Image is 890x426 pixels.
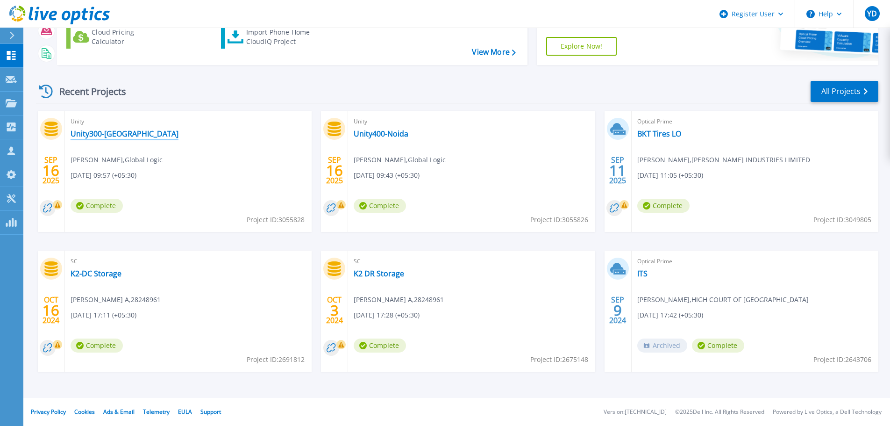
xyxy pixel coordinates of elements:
[31,408,66,416] a: Privacy Policy
[637,129,681,138] a: BKT Tires LO
[813,354,871,365] span: Project ID: 2643706
[472,48,515,57] a: View More
[71,199,123,213] span: Complete
[71,170,136,181] span: [DATE] 09:57 (+05:30)
[71,155,163,165] span: [PERSON_NAME] , Global Logic
[813,215,871,225] span: Project ID: 3049805
[637,339,687,353] span: Archived
[43,166,59,174] span: 16
[71,116,306,127] span: Unity
[92,28,166,46] div: Cloud Pricing Calculator
[609,166,626,174] span: 11
[354,310,420,320] span: [DATE] 17:28 (+05:30)
[71,339,123,353] span: Complete
[42,153,60,188] div: SEP 2025
[71,310,136,320] span: [DATE] 17:11 (+05:30)
[637,116,873,127] span: Optical Prime
[71,129,178,138] a: Unity300-[GEOGRAPHIC_DATA]
[247,354,305,365] span: Project ID: 2691812
[36,80,139,103] div: Recent Projects
[867,10,877,17] span: YD
[637,155,810,165] span: [PERSON_NAME] , [PERSON_NAME] INDUSTRIES LIMITED
[200,408,221,416] a: Support
[604,409,667,415] li: Version: [TECHNICAL_ID]
[354,295,444,305] span: [PERSON_NAME] A , 28248961
[74,408,95,416] a: Cookies
[326,293,343,327] div: OCT 2024
[326,153,343,188] div: SEP 2025
[178,408,192,416] a: EULA
[637,199,690,213] span: Complete
[66,25,171,49] a: Cloud Pricing Calculator
[71,269,121,278] a: K2-DC Storage
[530,215,588,225] span: Project ID: 3055826
[42,293,60,327] div: OCT 2024
[354,339,406,353] span: Complete
[637,269,648,278] a: ITS
[773,409,882,415] li: Powered by Live Optics, a Dell Technology
[637,295,809,305] span: [PERSON_NAME] , HIGH COURT OF [GEOGRAPHIC_DATA]
[354,155,446,165] span: [PERSON_NAME] , Global Logic
[71,256,306,267] span: SC
[609,293,627,327] div: SEP 2024
[692,339,744,353] span: Complete
[609,153,627,188] div: SEP 2025
[143,408,170,416] a: Telemetry
[637,256,873,267] span: Optical Prime
[354,256,589,267] span: SC
[326,166,343,174] span: 16
[246,28,319,46] div: Import Phone Home CloudIQ Project
[675,409,764,415] li: © 2025 Dell Inc. All Rights Reserved
[43,306,59,314] span: 16
[354,116,589,127] span: Unity
[811,81,878,102] a: All Projects
[103,408,135,416] a: Ads & Email
[247,215,305,225] span: Project ID: 3055828
[354,269,404,278] a: K2 DR Storage
[71,295,161,305] span: [PERSON_NAME] A , 28248961
[330,306,339,314] span: 3
[354,199,406,213] span: Complete
[637,310,703,320] span: [DATE] 17:42 (+05:30)
[530,354,588,365] span: Project ID: 2675148
[613,306,622,314] span: 9
[637,170,703,181] span: [DATE] 11:05 (+05:30)
[354,129,408,138] a: Unity400-Noida
[546,37,617,56] a: Explore Now!
[354,170,420,181] span: [DATE] 09:43 (+05:30)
